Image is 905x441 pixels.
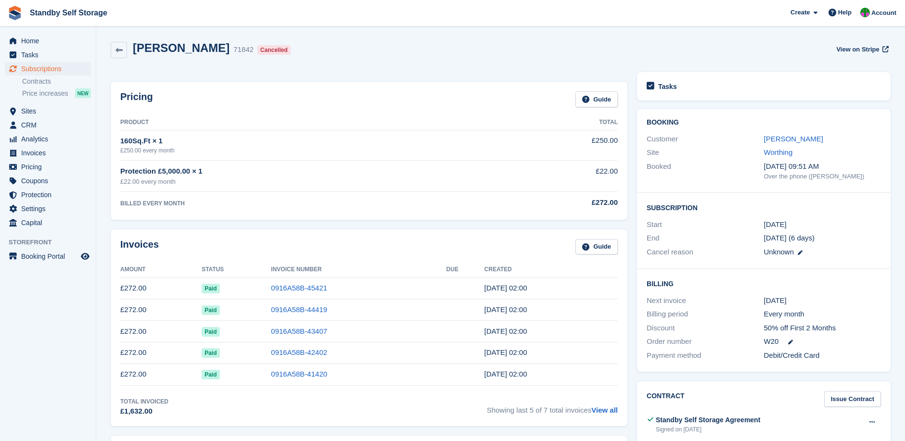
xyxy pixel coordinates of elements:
a: menu [5,118,91,132]
a: menu [5,146,91,160]
span: Protection [21,188,79,202]
div: Signed on [DATE] [656,425,760,434]
a: 0916A58B-42402 [271,348,327,356]
div: NEW [75,88,91,98]
a: menu [5,160,91,174]
span: Paid [202,305,219,315]
div: Customer [647,134,764,145]
a: 0916A58B-45421 [271,284,327,292]
a: View on Stripe [832,41,891,57]
a: 0916A58B-43407 [271,327,327,335]
time: 2025-05-09 01:00:49 UTC [484,348,527,356]
div: Over the phone ([PERSON_NAME]) [764,172,881,181]
a: menu [5,62,91,76]
a: menu [5,216,91,229]
div: Standby Self Storage Agreement [656,415,760,425]
a: menu [5,34,91,48]
th: Due [446,262,484,277]
h2: Invoices [120,239,159,255]
span: Capital [21,216,79,229]
span: View on Stripe [836,45,879,54]
div: [DATE] [764,295,881,306]
span: Paid [202,370,219,379]
span: Create [790,8,810,17]
th: Amount [120,262,202,277]
a: Contracts [22,77,91,86]
span: Invoices [21,146,79,160]
a: Standby Self Storage [26,5,111,21]
a: menu [5,104,91,118]
span: Subscriptions [21,62,79,76]
span: Pricing [21,160,79,174]
a: menu [5,250,91,263]
a: menu [5,174,91,188]
a: Worthing [764,148,793,156]
div: Payment method [647,350,764,361]
div: Every month [764,309,881,320]
a: 0916A58B-44419 [271,305,327,314]
div: Next invoice [647,295,764,306]
td: £250.00 [497,130,618,160]
div: BILLED EVERY MONTH [120,199,497,208]
div: 50% off First 2 Months [764,323,881,334]
span: Settings [21,202,79,215]
span: Unknown [764,248,794,256]
a: Preview store [79,251,91,262]
h2: Booking [647,119,881,126]
span: Home [21,34,79,48]
span: Help [838,8,852,17]
span: Analytics [21,132,79,146]
time: 2025-06-09 01:00:11 UTC [484,327,527,335]
td: £272.00 [120,299,202,321]
div: End [647,233,764,244]
a: Price increases NEW [22,88,91,99]
span: Storefront [9,238,96,247]
th: Invoice Number [271,262,446,277]
span: W20 [764,336,779,347]
div: Billing period [647,309,764,320]
span: CRM [21,118,79,132]
span: [DATE] (6 days) [764,234,815,242]
h2: Subscription [647,202,881,212]
span: Showing last 5 of 7 total invoices [487,397,618,417]
img: stora-icon-8386f47178a22dfd0bd8f6a31ec36ba5ce8667c1dd55bd0f319d3a0aa187defe.svg [8,6,22,20]
div: £272.00 [497,197,618,208]
time: 2025-04-09 01:00:13 UTC [484,370,527,378]
span: Sites [21,104,79,118]
a: Guide [575,91,618,107]
a: [PERSON_NAME] [764,135,823,143]
div: Cancelled [257,45,291,55]
div: Discount [647,323,764,334]
span: Booking Portal [21,250,79,263]
th: Created [484,262,618,277]
a: Guide [575,239,618,255]
div: £22.00 every month [120,177,497,187]
td: £272.00 [120,321,202,342]
span: Paid [202,327,219,337]
div: Debit/Credit Card [764,350,881,361]
time: 2025-02-09 01:00:00 UTC [764,219,787,230]
span: Price increases [22,89,68,98]
time: 2025-08-09 01:00:48 UTC [484,284,527,292]
td: £272.00 [120,364,202,385]
h2: [PERSON_NAME] [133,41,229,54]
div: 160Sq.Ft × 1 [120,136,497,147]
th: Product [120,115,497,130]
div: 71842 [233,44,254,55]
th: Status [202,262,271,277]
div: Booked [647,161,764,181]
span: Paid [202,284,219,293]
div: Protection £5,000.00 × 1 [120,166,497,177]
a: menu [5,202,91,215]
th: Total [497,115,618,130]
h2: Contract [647,391,685,407]
div: Start [647,219,764,230]
div: Site [647,147,764,158]
a: 0916A58B-41420 [271,370,327,378]
div: Order number [647,336,764,347]
td: £272.00 [120,342,202,364]
span: Tasks [21,48,79,62]
div: [DATE] 09:51 AM [764,161,881,172]
div: Total Invoiced [120,397,168,406]
a: menu [5,188,91,202]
